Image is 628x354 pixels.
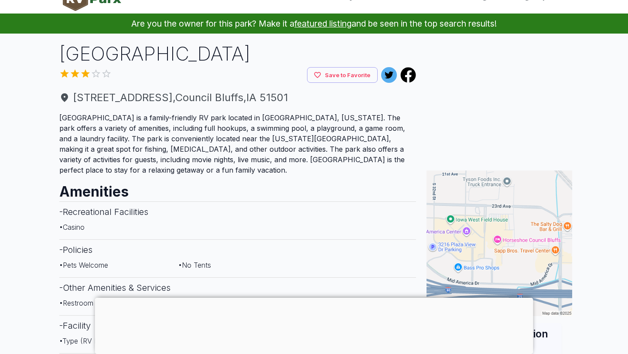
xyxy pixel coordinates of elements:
span: • Restroom and Showers [59,299,138,307]
p: Are you the owner for this park? Make it a and be seen in the top search results! [10,14,618,34]
p: [GEOGRAPHIC_DATA] is a family-friendly RV park located in [GEOGRAPHIC_DATA], [US_STATE]. The park... [59,112,416,175]
h2: Amenities [59,175,416,201]
a: featured listing [294,18,352,29]
h3: - Recreational Facilities [59,201,416,222]
span: • Type (RV Park) [59,337,111,345]
span: • Pets Welcome [59,261,108,269]
h3: - Policies [59,239,416,260]
span: • Casino [59,223,85,231]
h1: [GEOGRAPHIC_DATA] [59,41,416,67]
button: Save to Favorite [307,67,378,83]
h3: - Facility [59,315,416,336]
span: • No Tents [178,261,211,269]
iframe: Advertisement [427,41,572,150]
a: [STREET_ADDRESS],Council Bluffs,IA 51501 [59,90,416,106]
span: [STREET_ADDRESS] , Council Bluffs , IA 51501 [59,90,416,106]
iframe: Advertisement [95,298,533,352]
img: Map for Bluffs Run RV Park [427,170,572,316]
h3: - Other Amenities & Services [59,277,416,298]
